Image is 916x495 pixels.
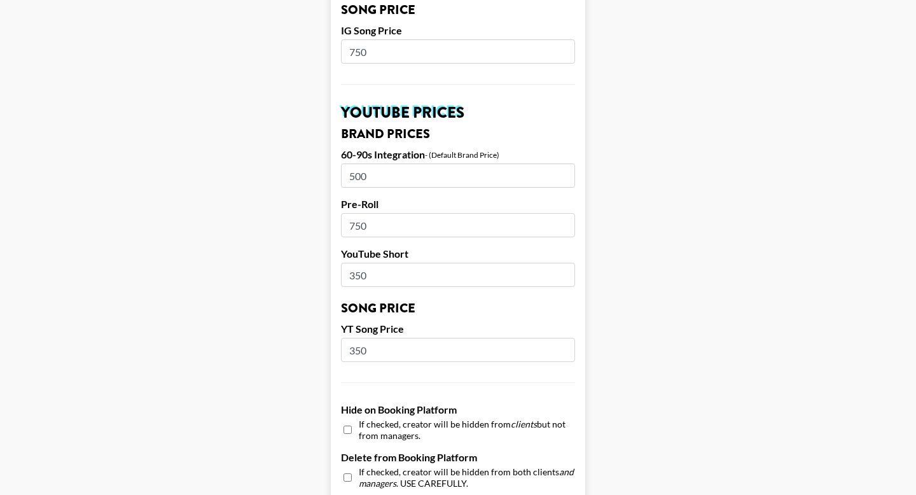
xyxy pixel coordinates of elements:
[359,419,575,441] span: If checked, creator will be hidden from but not from managers.
[341,148,425,161] label: 60-90s Integration
[511,419,537,429] em: clients
[341,24,575,37] label: IG Song Price
[341,105,575,120] h2: YouTube Prices
[341,247,575,260] label: YouTube Short
[341,4,575,17] h3: Song Price
[359,466,575,489] span: If checked, creator will be hidden from both clients . USE CAREFULLY.
[341,451,575,464] label: Delete from Booking Platform
[341,198,575,211] label: Pre-Roll
[341,403,575,416] label: Hide on Booking Platform
[425,150,499,160] div: - (Default Brand Price)
[341,302,575,315] h3: Song Price
[341,128,575,141] h3: Brand Prices
[341,323,575,335] label: YT Song Price
[359,466,574,489] em: and managers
